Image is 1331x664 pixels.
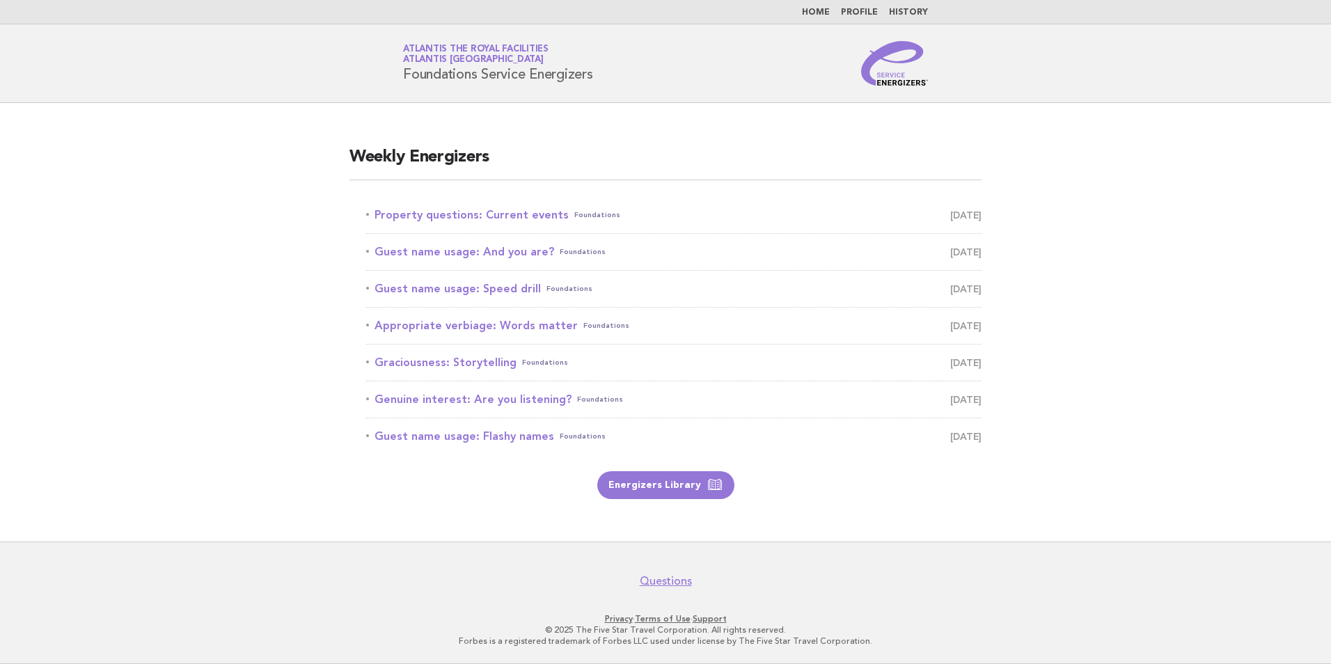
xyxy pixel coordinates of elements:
[950,205,982,225] span: [DATE]
[403,45,593,81] h1: Foundations Service Energizers
[546,279,592,299] span: Foundations
[640,574,692,588] a: Questions
[403,56,544,65] span: Atlantis [GEOGRAPHIC_DATA]
[366,390,982,409] a: Genuine interest: Are you listening?Foundations [DATE]
[693,614,727,624] a: Support
[366,205,982,225] a: Property questions: Current eventsFoundations [DATE]
[950,242,982,262] span: [DATE]
[560,427,606,446] span: Foundations
[366,353,982,372] a: Graciousness: StorytellingFoundations [DATE]
[597,471,734,499] a: Energizers Library
[239,635,1092,647] p: Forbes is a registered trademark of Forbes LLC used under license by The Five Star Travel Corpora...
[583,316,629,335] span: Foundations
[577,390,623,409] span: Foundations
[889,8,928,17] a: History
[861,41,928,86] img: Service Energizers
[574,205,620,225] span: Foundations
[522,353,568,372] span: Foundations
[605,614,633,624] a: Privacy
[950,316,982,335] span: [DATE]
[950,427,982,446] span: [DATE]
[239,624,1092,635] p: © 2025 The Five Star Travel Corporation. All rights reserved.
[841,8,878,17] a: Profile
[366,316,982,335] a: Appropriate verbiage: Words matterFoundations [DATE]
[239,613,1092,624] p: · ·
[950,279,982,299] span: [DATE]
[635,614,691,624] a: Terms of Use
[349,146,982,180] h2: Weekly Energizers
[950,390,982,409] span: [DATE]
[802,8,830,17] a: Home
[560,242,606,262] span: Foundations
[366,427,982,446] a: Guest name usage: Flashy namesFoundations [DATE]
[950,353,982,372] span: [DATE]
[403,45,549,64] a: Atlantis The Royal FacilitiesAtlantis [GEOGRAPHIC_DATA]
[366,242,982,262] a: Guest name usage: And you are?Foundations [DATE]
[366,279,982,299] a: Guest name usage: Speed drillFoundations [DATE]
